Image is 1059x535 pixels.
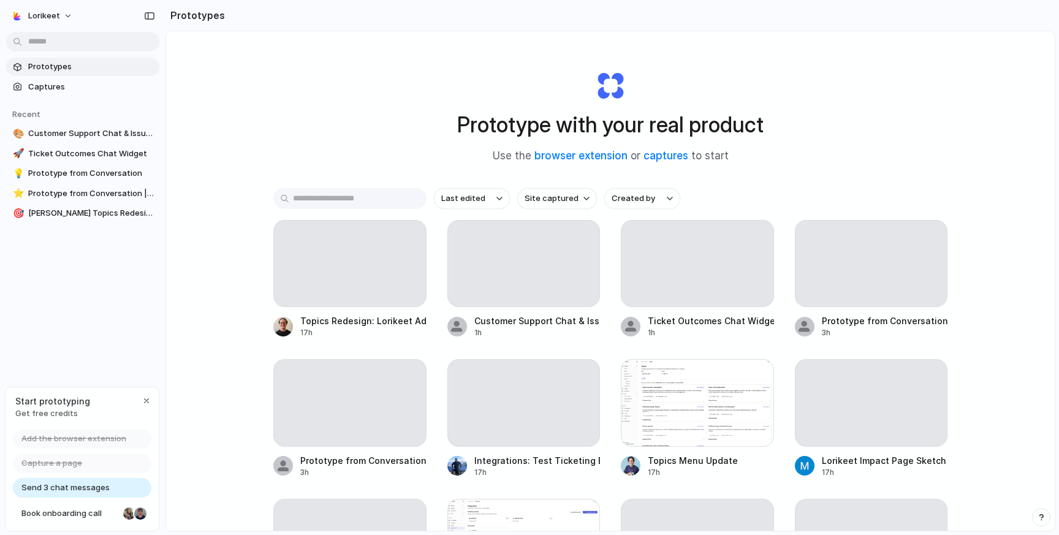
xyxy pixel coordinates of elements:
div: 17h [822,467,946,478]
a: Integrations: Test Ticketing Button - Failing17h [447,359,601,477]
div: Lorikeet Impact Page Sketch [822,454,946,467]
a: Customer Support Chat & Issue Logging Tool1h [447,220,601,338]
a: Prototypes [6,58,159,76]
div: 🎨 [13,127,21,141]
div: 17h [474,467,601,478]
a: 🎨Customer Support Chat & Issue Logging Tool [6,124,159,143]
a: Book onboarding call [13,504,151,523]
a: 🚀Ticket Outcomes Chat Widget [6,145,159,163]
button: Last edited [434,188,510,209]
div: Ticket Outcomes Chat Widget [648,314,774,327]
a: Captures [6,78,159,96]
button: 🎨 [11,127,23,140]
span: [PERSON_NAME] Topics Redesign: Lorikeet Adjustment [28,207,154,219]
a: 🎯[PERSON_NAME] Topics Redesign: Lorikeet Adjustment [6,204,159,222]
a: Lorikeet Impact Page Sketch17h [795,359,948,477]
div: 3h [822,327,948,338]
span: Use the or to start [493,148,729,164]
span: Recent [12,109,40,119]
span: Get free credits [15,408,90,420]
span: Captures [28,81,154,93]
div: 🚀 [13,146,21,161]
div: 17h [648,467,738,478]
a: Topics Redesign: Lorikeet Adjustment17h [273,220,427,338]
a: browser extension [534,150,628,162]
button: Lorikeet [6,6,79,26]
h2: Prototypes [165,8,225,23]
span: Add the browser extension [21,433,126,445]
a: Prototype from Conversation3h [795,220,948,338]
a: Ticket Outcomes Chat Widget1h [621,220,774,338]
a: ⭐Prototype from Conversation | Lorikeet [6,184,159,203]
span: Prototype from Conversation | Lorikeet [28,188,154,200]
span: Prototype from Conversation [28,167,154,180]
div: 17h [300,327,427,338]
div: Customer Support Chat & Issue Logging Tool [474,314,601,327]
a: 💡Prototype from Conversation [6,164,159,183]
button: 💡 [11,167,23,180]
div: 💡 [13,167,21,181]
div: Christian Iacullo [133,506,148,521]
span: Site captured [525,192,579,205]
span: Ticket Outcomes Chat Widget [28,148,154,160]
h1: Prototype with your real product [457,108,764,141]
div: 1h [474,327,601,338]
span: Customer Support Chat & Issue Logging Tool [28,127,154,140]
span: Last edited [441,192,485,205]
button: 🎯 [11,207,23,219]
div: ⭐ [13,186,21,200]
button: Site captured [517,188,597,209]
div: 3h [300,467,427,478]
span: Book onboarding call [21,507,118,520]
div: Topics Redesign: Lorikeet Adjustment [300,314,427,327]
div: Integrations: Test Ticketing Button - Failing [474,454,601,467]
button: Created by [604,188,680,209]
span: Start prototyping [15,395,90,408]
button: 🚀 [11,148,23,160]
span: Prototypes [28,61,154,73]
span: Created by [612,192,655,205]
span: Send 3 chat messages [21,482,110,494]
div: Prototype from Conversation [822,314,948,327]
div: 1h [648,327,774,338]
a: Prototype from Conversation | Lorikeet3h [273,359,427,477]
button: ⭐ [11,188,23,200]
a: captures [643,150,688,162]
div: Prototype from Conversation | Lorikeet [300,454,427,467]
a: Topics Menu UpdateTopics Menu Update17h [621,359,774,477]
span: Lorikeet [28,10,60,22]
div: Nicole Kubica [122,506,137,521]
div: 🎯 [13,207,21,221]
div: Topics Menu Update [648,454,738,467]
span: Capture a page [21,457,82,469]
